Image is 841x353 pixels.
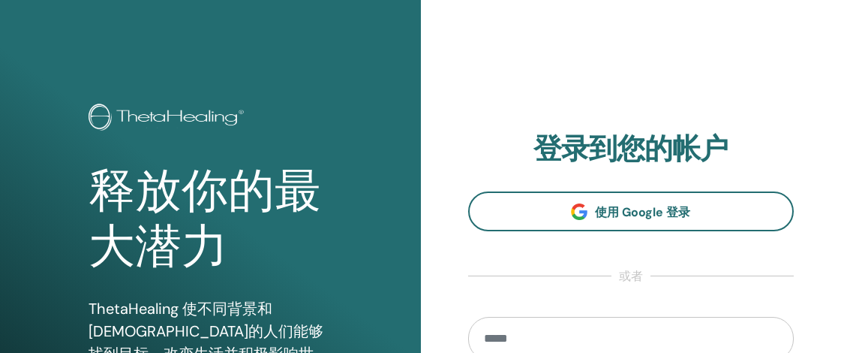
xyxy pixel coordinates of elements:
h2: 登录到您的帐户 [468,132,794,167]
a: 使用 Google 登录 [468,192,794,231]
span: 使用 Google 登录 [595,204,690,220]
span: 或者 [611,267,650,285]
h1: 释放你的最大潜力 [89,164,332,276]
